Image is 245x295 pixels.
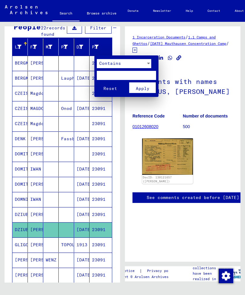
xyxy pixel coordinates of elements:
[136,86,149,91] span: Apply
[97,82,123,93] button: Reset
[219,269,233,283] img: Change consent
[129,82,156,93] button: Apply
[218,268,233,283] div: Change consent
[103,86,117,91] span: Reset
[99,61,121,66] span: Contains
